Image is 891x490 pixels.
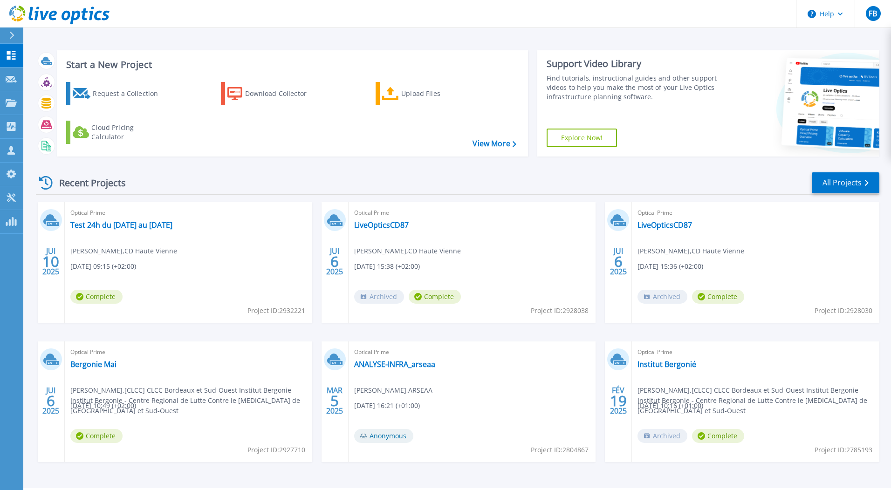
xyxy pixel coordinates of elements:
span: Project ID: 2785193 [815,445,872,455]
a: Test 24h du [DATE] au [DATE] [70,220,172,230]
span: Optical Prime [637,347,874,357]
span: [DATE] 10:49 (+02:00) [70,401,136,411]
span: 19 [610,397,627,405]
a: View More [473,139,516,148]
span: [PERSON_NAME] , [CLCC] CLCC Bordeaux et Sud-Ouest Institut Bergonie - Institut Bergonie - Centre ... [637,385,879,416]
div: Find tutorials, instructional guides and other support videos to help you make the most of your L... [547,74,721,102]
a: LiveOpticsCD87 [354,220,409,230]
a: Download Collector [221,82,325,105]
span: Complete [409,290,461,304]
div: Cloud Pricing Calculator [91,123,166,142]
a: All Projects [812,172,879,193]
span: [PERSON_NAME] , ARSEAA [354,385,432,395]
div: FÉV 2025 [610,384,627,418]
a: LiveOpticsCD87 [637,220,692,230]
span: 5 [330,397,339,405]
span: [PERSON_NAME] , CD Haute Vienne [637,246,744,256]
span: [PERSON_NAME] , CD Haute Vienne [354,246,461,256]
span: Anonymous [354,429,413,443]
span: Optical Prime [354,208,590,218]
span: Project ID: 2804867 [531,445,589,455]
span: FB [869,10,877,17]
a: Explore Now! [547,129,617,147]
span: Optical Prime [354,347,590,357]
div: JUI 2025 [610,245,627,279]
span: Archived [637,290,687,304]
div: Recent Projects [36,171,138,194]
span: [DATE] 15:36 (+02:00) [637,261,703,272]
a: ANALYSE-INFRA_arseaa [354,360,435,369]
span: 10 [42,258,59,265]
a: Request a Collection [66,82,170,105]
h3: Start a New Project [66,60,516,70]
div: JUI 2025 [42,384,60,418]
span: 6 [614,258,623,265]
a: Upload Files [376,82,480,105]
span: Archived [637,429,687,443]
span: Project ID: 2932221 [247,306,305,316]
span: Project ID: 2927710 [247,445,305,455]
div: Upload Files [401,84,476,103]
span: Archived [354,290,404,304]
span: Complete [692,290,744,304]
span: Complete [70,429,123,443]
div: Request a Collection [93,84,167,103]
div: MAR 2025 [326,384,343,418]
span: Complete [692,429,744,443]
span: Optical Prime [70,347,307,357]
div: JUI 2025 [326,245,343,279]
span: [DATE] 09:15 (+02:00) [70,261,136,272]
span: [PERSON_NAME] , [CLCC] CLCC Bordeaux et Sud-Ouest Institut Bergonie - Institut Bergonie - Centre ... [70,385,312,416]
span: 6 [330,258,339,265]
span: [DATE] 15:38 (+02:00) [354,261,420,272]
div: Download Collector [245,84,320,103]
span: [DATE] 16:21 (+01:00) [354,401,420,411]
span: Optical Prime [637,208,874,218]
a: Institut Bergonié [637,360,696,369]
div: Support Video Library [547,58,721,70]
a: Cloud Pricing Calculator [66,121,170,144]
span: [PERSON_NAME] , CD Haute Vienne [70,246,177,256]
span: [DATE] 10:16 (+01:00) [637,401,703,411]
div: JUI 2025 [42,245,60,279]
span: Project ID: 2928030 [815,306,872,316]
span: Complete [70,290,123,304]
a: Bergonie Mai [70,360,117,369]
span: Optical Prime [70,208,307,218]
span: 6 [47,397,55,405]
span: Project ID: 2928038 [531,306,589,316]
